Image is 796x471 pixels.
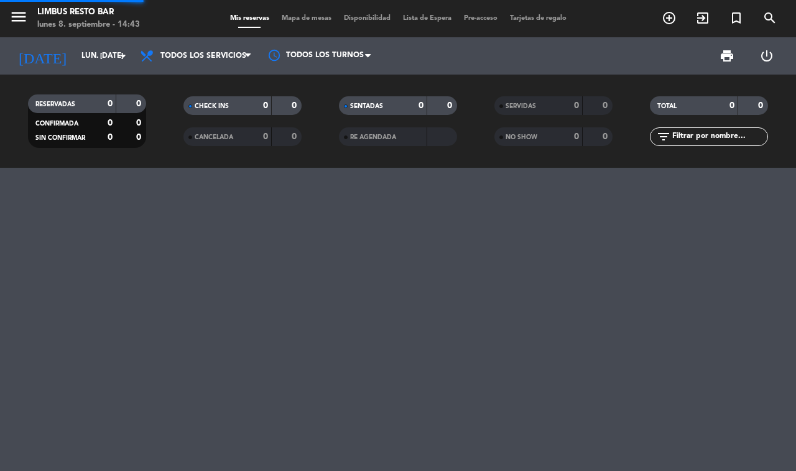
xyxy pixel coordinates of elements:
[108,99,113,108] strong: 0
[574,132,579,141] strong: 0
[338,15,397,22] span: Disponibilidad
[603,101,610,110] strong: 0
[397,15,458,22] span: Lista de Espera
[9,42,75,70] i: [DATE]
[720,48,734,63] span: print
[136,119,144,127] strong: 0
[292,132,299,141] strong: 0
[160,52,246,60] span: Todos los servicios
[747,37,787,75] div: LOG OUT
[108,133,113,142] strong: 0
[37,6,140,19] div: Limbus Resto Bar
[37,19,140,31] div: lunes 8. septiembre - 14:43
[603,132,610,141] strong: 0
[35,121,78,127] span: CONFIRMADA
[419,101,423,110] strong: 0
[136,133,144,142] strong: 0
[504,15,573,22] span: Tarjetas de regalo
[758,101,766,110] strong: 0
[447,101,455,110] strong: 0
[350,134,396,140] span: RE AGENDADA
[759,48,774,63] i: power_settings_new
[671,130,767,144] input: Filtrar por nombre...
[506,103,536,109] span: SERVIDAS
[662,11,677,25] i: add_circle_outline
[35,101,75,107] span: RESERVADAS
[695,11,710,25] i: exit_to_app
[116,48,131,63] i: arrow_drop_down
[656,129,671,144] i: filter_list
[108,119,113,127] strong: 0
[506,134,537,140] span: NO SHOW
[195,103,229,109] span: CHECK INS
[275,15,338,22] span: Mapa de mesas
[9,7,28,26] i: menu
[263,132,268,141] strong: 0
[136,99,144,108] strong: 0
[195,134,233,140] span: CANCELADA
[729,101,734,110] strong: 0
[657,103,677,109] span: TOTAL
[762,11,777,25] i: search
[292,101,299,110] strong: 0
[224,15,275,22] span: Mis reservas
[263,101,268,110] strong: 0
[729,11,744,25] i: turned_in_not
[350,103,383,109] span: SENTADAS
[9,7,28,30] button: menu
[574,101,579,110] strong: 0
[35,135,85,141] span: SIN CONFIRMAR
[458,15,504,22] span: Pre-acceso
